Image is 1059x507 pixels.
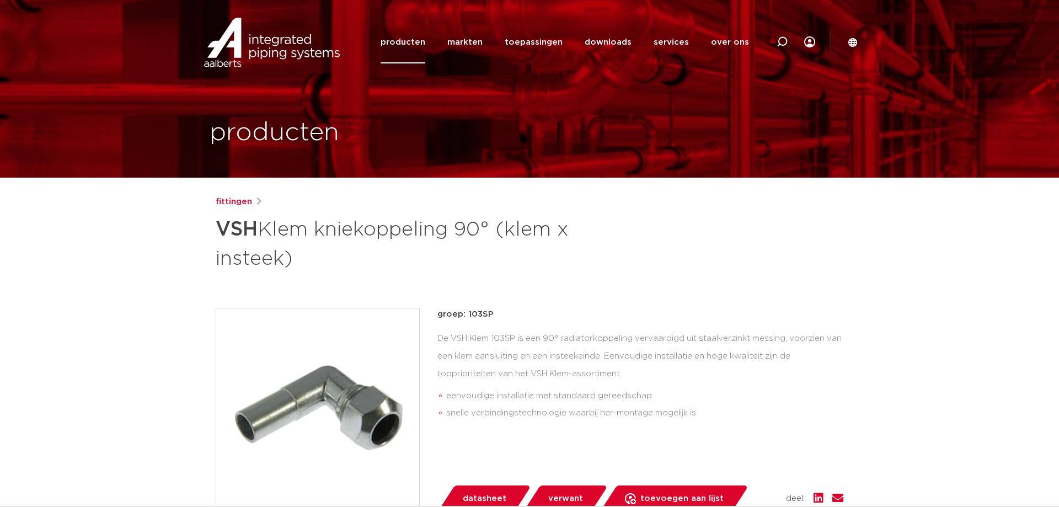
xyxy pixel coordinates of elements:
li: snelle verbindingstechnologie waarbij her-montage mogelijk is [446,404,843,422]
a: downloads [585,21,632,63]
div: De VSH Klem 103SP is een 90° radiatorkoppeling vervaardigd uit staalverzinkt messing, voorzien va... [437,330,843,426]
h1: Klem kniekoppeling 90° (klem x insteek) [216,213,630,273]
nav: Menu [381,21,749,63]
a: toepassingen [505,21,563,63]
a: services [654,21,689,63]
strong: VSH [216,220,258,239]
a: over ons [711,21,749,63]
p: groep: 103SP [437,308,843,321]
a: fittingen [216,195,252,209]
h1: producten [210,115,339,151]
span: deel: [786,492,805,505]
a: producten [381,21,425,63]
a: markten [447,21,483,63]
div: my IPS [804,30,815,54]
li: eenvoudige installatie met standaard gereedschap [446,387,843,405]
